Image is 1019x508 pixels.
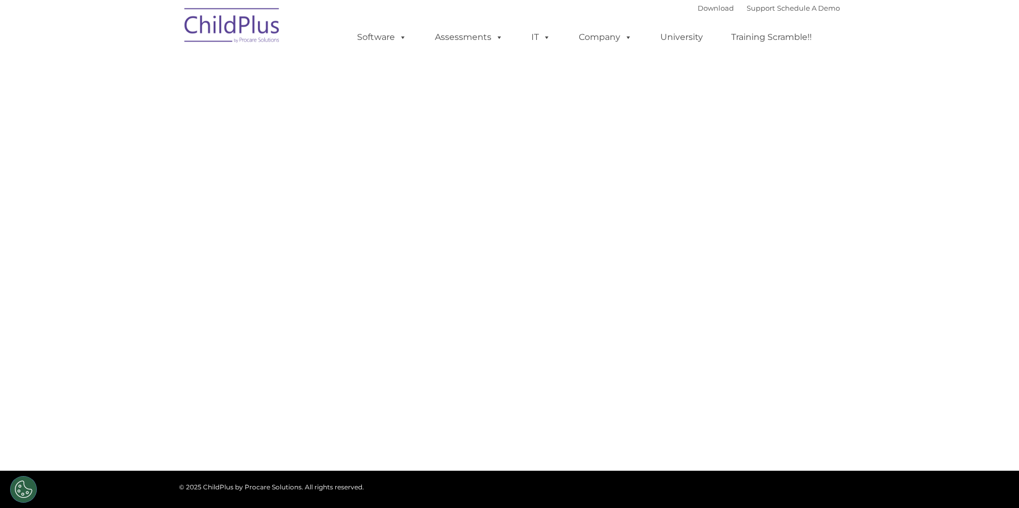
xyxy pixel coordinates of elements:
[698,4,734,12] a: Download
[747,4,775,12] a: Support
[777,4,840,12] a: Schedule A Demo
[521,27,561,48] a: IT
[650,27,714,48] a: University
[568,27,643,48] a: Company
[721,27,822,48] a: Training Scramble!!
[179,483,364,491] span: © 2025 ChildPlus by Procare Solutions. All rights reserved.
[424,27,514,48] a: Assessments
[698,4,840,12] font: |
[10,476,37,503] button: Cookies Settings
[179,1,286,54] img: ChildPlus by Procare Solutions
[346,27,417,48] a: Software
